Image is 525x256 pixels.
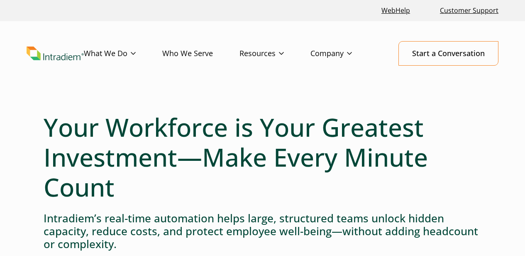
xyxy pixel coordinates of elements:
img: Intradiem [27,47,84,61]
h1: Your Workforce is Your Greatest Investment—Make Every Minute Count [44,112,481,202]
h4: Intradiem’s real-time automation helps large, structured teams unlock hidden capacity, reduce cos... [44,212,481,251]
a: Customer Support [437,2,502,20]
a: Start a Conversation [398,41,498,66]
a: Link to homepage of Intradiem [27,47,84,61]
a: Link opens in a new window [378,2,413,20]
a: Company [310,42,378,66]
a: What We Do [84,42,162,66]
a: Who We Serve [162,42,239,66]
a: Resources [239,42,310,66]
